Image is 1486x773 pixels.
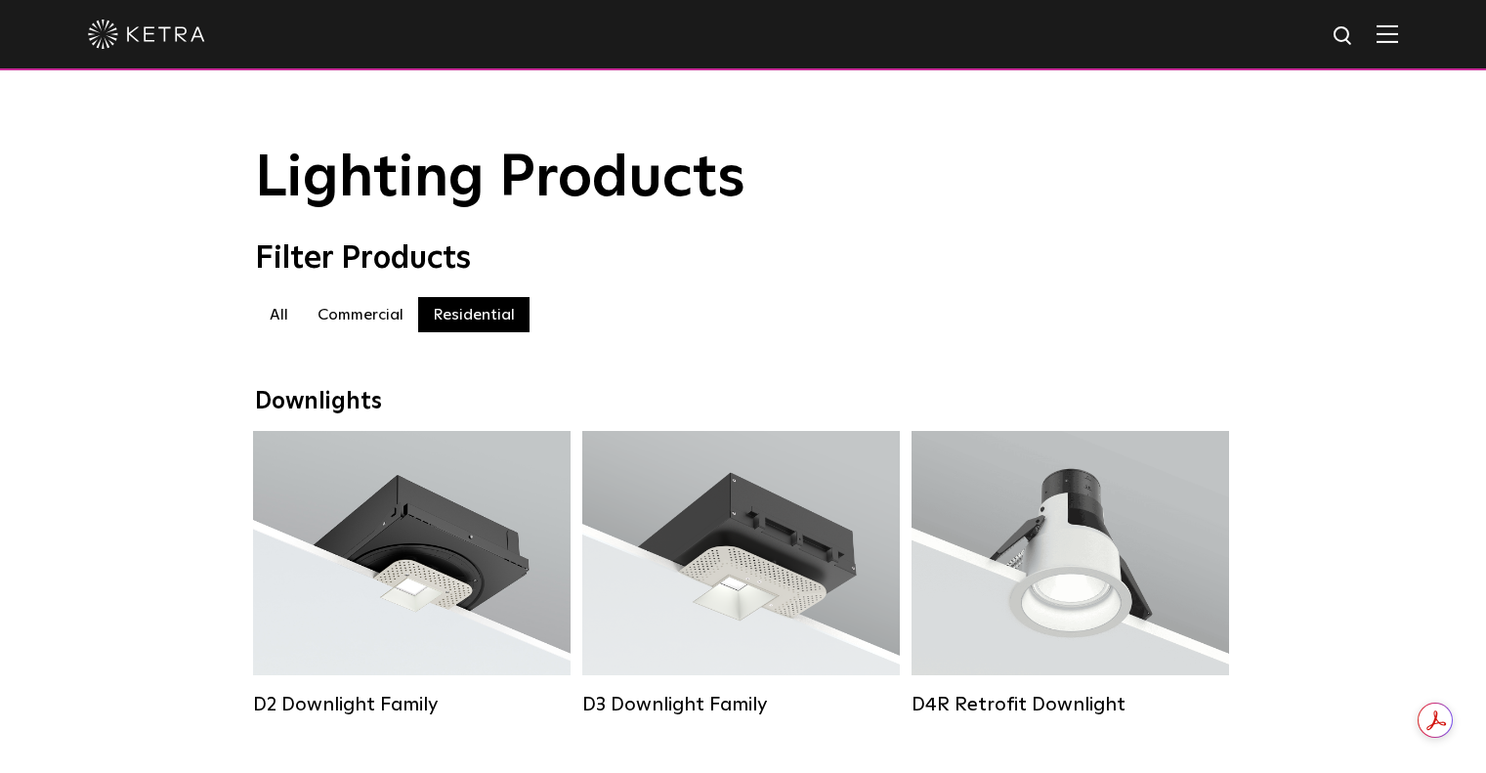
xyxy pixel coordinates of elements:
img: ketra-logo-2019-white [88,20,205,49]
div: D4R Retrofit Downlight [912,693,1229,716]
label: Residential [418,297,530,332]
a: D3 Downlight Family Lumen Output:700 / 900 / 1100Colors:White / Black / Silver / Bronze / Paintab... [582,431,900,716]
div: Filter Products [255,240,1232,278]
a: D2 Downlight Family Lumen Output:1200Colors:White / Black / Gloss Black / Silver / Bronze / Silve... [253,431,571,716]
div: D3 Downlight Family [582,693,900,716]
label: All [255,297,303,332]
div: D2 Downlight Family [253,693,571,716]
label: Commercial [303,297,418,332]
a: D4R Retrofit Downlight Lumen Output:800Colors:White / BlackBeam Angles:15° / 25° / 40° / 60°Watta... [912,431,1229,716]
img: Hamburger%20Nav.svg [1377,24,1398,43]
div: Downlights [255,388,1232,416]
span: Lighting Products [255,150,745,208]
img: search icon [1332,24,1356,49]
